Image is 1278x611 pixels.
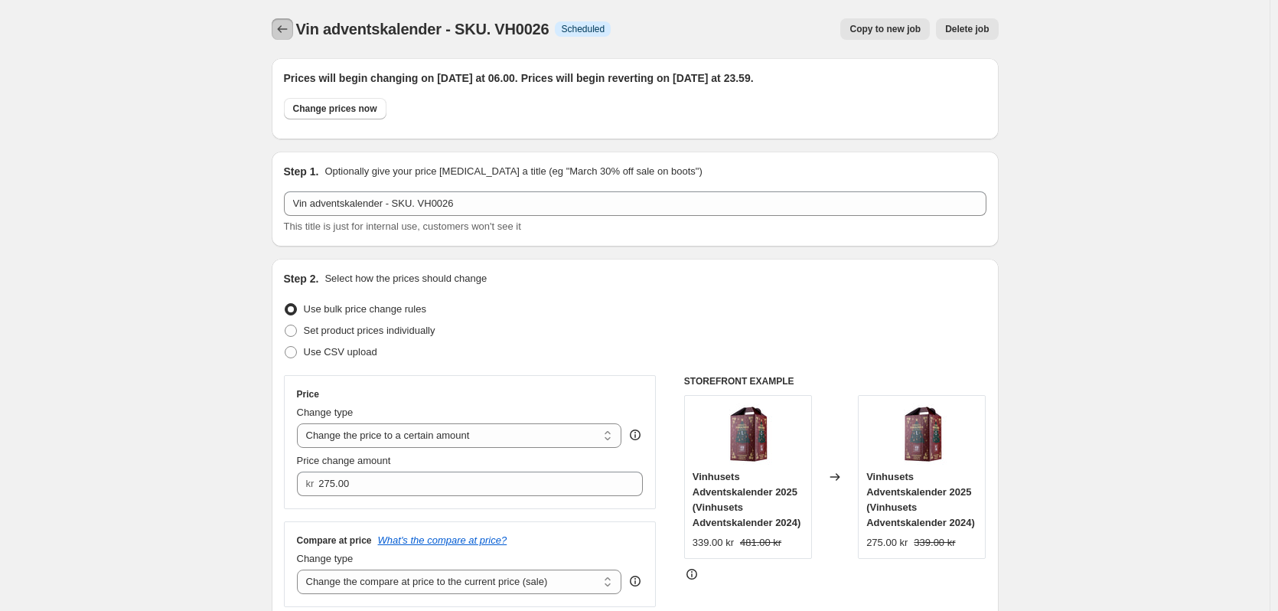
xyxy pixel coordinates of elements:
[866,471,975,528] span: Vinhusets Adventskalender 2025 (Vinhusets Adventskalender 2024)
[628,427,643,443] div: help
[304,325,435,336] span: Set product prices individually
[272,18,293,40] button: Price change jobs
[717,404,778,465] img: Adventskalender_den_nye_80x.jpg
[561,23,605,35] span: Scheduled
[378,534,507,546] button: What's the compare at price?
[296,21,549,38] span: Vin adventskalender - SKU. VH0026
[866,535,908,551] div: 275.00 kr
[284,98,386,119] button: Change prices now
[693,535,734,551] div: 339.00 kr
[297,455,391,466] span: Price change amount
[293,103,377,115] span: Change prices now
[849,23,921,35] span: Copy to new job
[740,535,781,551] strike: 481.00 kr
[284,271,319,286] h2: Step 2.
[297,407,354,418] span: Change type
[284,191,986,216] input: 30% off holiday sale
[892,404,953,465] img: Adventskalender_den_nye_80x.jpg
[628,573,643,589] div: help
[284,164,319,179] h2: Step 1.
[304,303,426,315] span: Use bulk price change rules
[297,534,372,547] h3: Compare at price
[297,388,319,400] h3: Price
[840,18,930,40] button: Copy to new job
[914,535,955,551] strike: 339.00 kr
[284,70,986,86] h2: Prices will begin changing on [DATE] at 06.00. Prices will begin reverting on [DATE] at 23.59.
[945,23,989,35] span: Delete job
[324,271,487,286] p: Select how the prices should change
[693,471,801,528] span: Vinhusets Adventskalender 2025 (Vinhusets Adventskalender 2024)
[306,478,315,489] span: kr
[297,553,354,564] span: Change type
[284,221,521,232] span: This title is just for internal use, customers won't see it
[684,375,986,387] h6: STOREFRONT EXAMPLE
[324,164,702,179] p: Optionally give your price [MEDICAL_DATA] a title (eg "March 30% off sale on boots")
[304,346,377,358] span: Use CSV upload
[318,472,620,496] input: 80.00
[936,18,998,40] button: Delete job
